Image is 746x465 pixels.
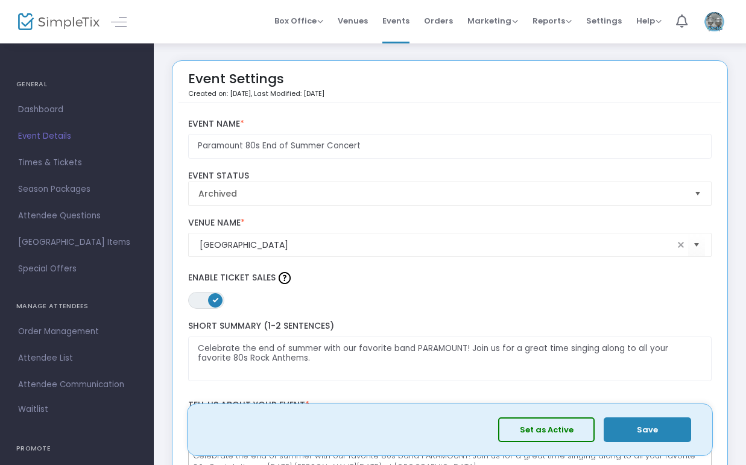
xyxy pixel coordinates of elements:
span: Orders [424,5,453,36]
span: Attendee Questions [18,208,136,224]
input: Select Venue [200,239,674,251]
h4: GENERAL [16,72,138,96]
span: Help [636,15,662,27]
label: Event Status [188,171,712,182]
span: clear [674,238,688,252]
h4: MANAGE ATTENDEES [16,294,138,318]
label: Enable Ticket Sales [188,269,712,287]
span: Events [382,5,409,36]
span: Reports [533,15,572,27]
span: Waitlist [18,403,48,416]
span: Archived [198,188,685,200]
span: [GEOGRAPHIC_DATA] Items [18,235,136,250]
span: Event Details [18,128,136,144]
label: Tell us about your event [182,393,718,418]
button: Select [689,182,706,205]
span: Attendee List [18,350,136,366]
span: Special Offers [18,261,136,277]
button: Select [688,233,705,258]
button: Set as Active [498,417,595,442]
input: Enter Event Name [188,134,712,159]
span: Marketing [467,15,518,27]
label: Venue Name [188,218,712,229]
span: Dashboard [18,102,136,118]
p: Created on: [DATE] [188,89,324,99]
label: Event Name [188,119,712,130]
span: Settings [586,5,622,36]
img: question-mark [279,272,291,284]
span: Attendee Communication [18,377,136,393]
span: , Last Modified: [DATE] [251,89,324,98]
span: Venues [338,5,368,36]
span: Order Management [18,324,136,340]
span: Box Office [274,15,323,27]
span: Times & Tickets [18,155,136,171]
div: Event Settings [188,67,324,103]
span: ON [212,297,218,303]
h4: PROMOTE [16,437,138,461]
span: Season Packages [18,182,136,197]
button: Save [604,417,691,442]
span: Short Summary (1-2 Sentences) [188,320,334,332]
